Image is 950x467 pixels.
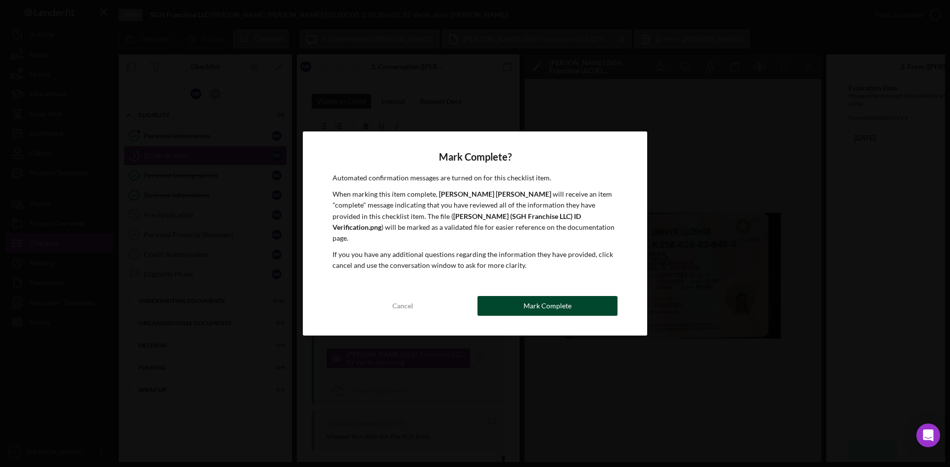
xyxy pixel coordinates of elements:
div: Cancel [392,296,413,316]
p: If you you have any additional questions regarding the information they have provided, click canc... [332,249,617,271]
div: Mark Complete [523,296,571,316]
b: [PERSON_NAME] [PERSON_NAME] [439,190,551,198]
p: When marking this item complete, will receive an item "complete" message indicating that you have... [332,189,617,244]
div: Open Intercom Messenger [916,424,940,447]
b: [PERSON_NAME] (SGH Franchise LLC) ID Verification.png [332,212,581,231]
button: Mark Complete [477,296,617,316]
p: Automated confirmation messages are turned on for this checklist item. [332,172,617,183]
button: Cancel [332,296,473,316]
h4: Mark Complete? [332,151,617,163]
